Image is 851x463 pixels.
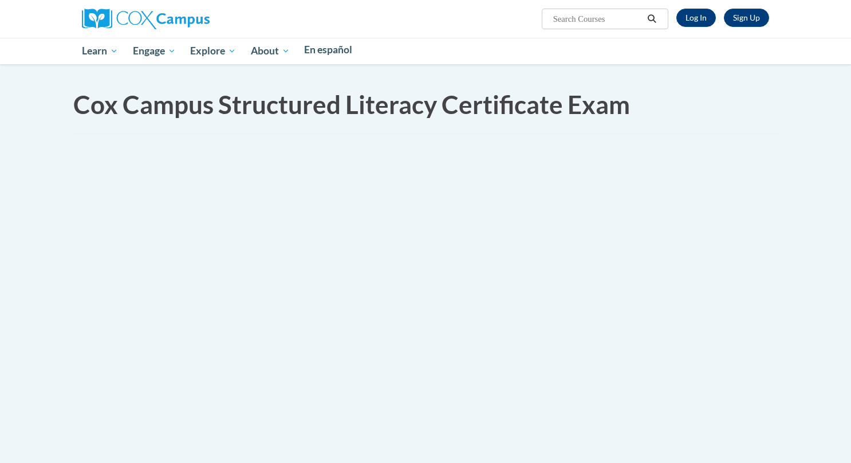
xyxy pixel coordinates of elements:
[82,13,210,23] a: Cox Campus
[65,38,786,64] div: Main menu
[183,38,243,64] a: Explore
[133,44,176,58] span: Engage
[297,38,360,62] a: En español
[243,38,297,64] a: About
[251,44,290,58] span: About
[676,9,716,27] a: Log In
[82,9,210,29] img: Cox Campus
[82,44,118,58] span: Learn
[647,15,657,23] i: 
[552,12,644,26] input: Search Courses
[190,44,236,58] span: Explore
[73,89,630,119] span: Cox Campus Structured Literacy Certificate Exam
[644,12,661,26] button: Search
[74,38,125,64] a: Learn
[724,9,769,27] a: Register
[125,38,183,64] a: Engage
[304,44,352,56] span: En español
